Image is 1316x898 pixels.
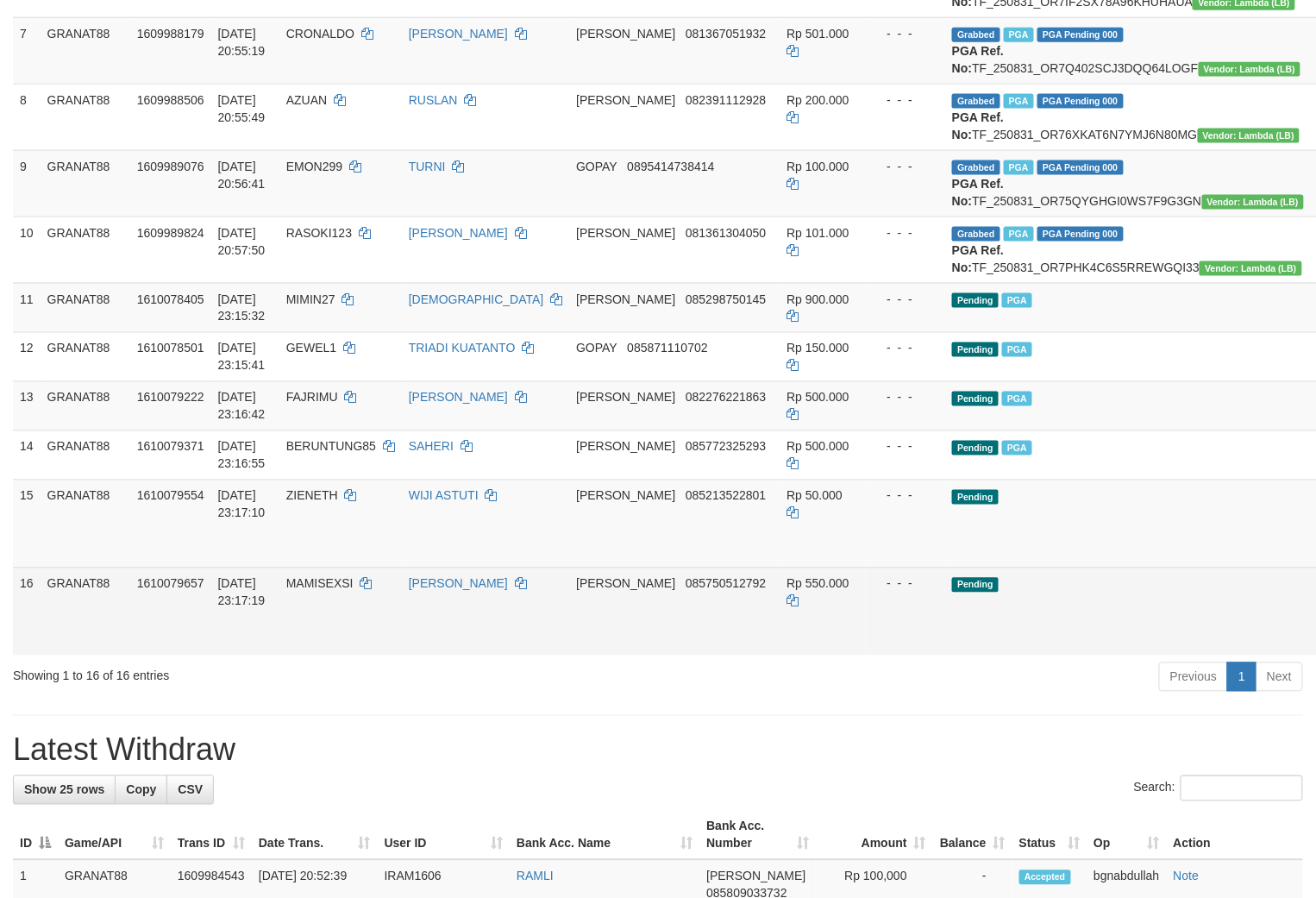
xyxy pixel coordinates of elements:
[576,27,675,41] span: [PERSON_NAME]
[1004,28,1034,42] span: Marked by bgnabdullah
[686,292,766,306] span: Copy 085298750145 to clipboard
[517,870,554,883] a: RAMLI
[409,27,508,41] a: [PERSON_NAME]
[952,441,999,455] span: Pending
[218,391,266,422] span: [DATE] 23:16:42
[1002,441,1032,455] span: Marked by bgnabdullah
[686,440,766,454] span: Copy 085772325293 to clipboard
[576,577,675,591] span: [PERSON_NAME]
[952,177,1004,208] b: PGA Ref. No:
[286,160,342,173] span: EMON299
[137,440,204,454] span: 1610079371
[41,217,130,283] td: GRANAT88
[952,293,999,308] span: Pending
[378,811,511,860] th: User ID: activate to sort column ascending
[41,332,130,381] td: GRANAT88
[24,783,104,797] span: Show 25 rows
[13,283,41,332] td: 11
[137,577,204,591] span: 1610079657
[1198,129,1300,143] span: Vendor URL: https://dashboard.q2checkout.com/secure
[126,783,156,797] span: Copy
[576,226,675,240] span: [PERSON_NAME]
[409,577,508,591] a: [PERSON_NAME]
[1159,663,1228,692] a: Previous
[13,480,41,568] td: 15
[952,243,1004,274] b: PGA Ref. No:
[952,160,1000,175] span: Grabbed
[873,438,938,455] div: - - -
[286,577,354,591] span: MAMISEXSI
[409,226,508,240] a: [PERSON_NAME]
[137,93,204,107] span: 1609988506
[13,776,116,805] a: Show 25 rows
[409,391,508,405] a: [PERSON_NAME]
[409,93,458,107] a: RUSLAN
[786,93,849,107] span: Rp 200.000
[218,489,266,520] span: [DATE] 23:17:10
[952,490,999,505] span: Pending
[41,150,130,217] td: GRANAT88
[686,577,766,591] span: Copy 085750512792 to clipboard
[286,489,338,503] span: ZIENETH
[137,292,204,306] span: 1610078405
[409,342,516,355] a: TRIADI KUATANTO
[933,811,1012,860] th: Balance: activate to sort column ascending
[409,160,446,173] a: TURNI
[873,389,938,406] div: - - -
[137,226,204,240] span: 1609989824
[1002,392,1032,406] span: Marked by bgnabdullah
[218,577,266,608] span: [DATE] 23:17:19
[13,568,41,656] td: 16
[1256,663,1303,692] a: Next
[576,391,675,405] span: [PERSON_NAME]
[218,342,266,373] span: [DATE] 23:15:41
[1037,94,1124,109] span: PGA Pending
[13,733,1303,768] h1: Latest Withdraw
[786,577,849,591] span: Rp 550.000
[218,440,266,471] span: [DATE] 23:16:55
[218,27,266,58] span: [DATE] 20:55:19
[952,342,999,357] span: Pending
[1002,342,1032,357] span: Marked by bgnabdullah
[873,575,938,593] div: - - -
[686,226,766,240] span: Copy 081361304050 to clipboard
[1181,776,1303,801] input: Search:
[576,292,675,306] span: [PERSON_NAME]
[873,487,938,505] div: - - -
[166,776,214,805] a: CSV
[1004,94,1034,109] span: Marked by bgnabdullah
[1167,811,1303,860] th: Action
[1037,227,1124,242] span: PGA Pending
[686,391,766,405] span: Copy 082276221863 to clipboard
[576,342,617,355] span: GOPAY
[1202,195,1305,210] span: Vendor URL: https://dashboard.q2checkout.com/secure
[786,440,849,454] span: Rp 500.000
[952,392,999,406] span: Pending
[699,811,816,860] th: Bank Acc. Number: activate to sort column ascending
[952,94,1000,109] span: Grabbed
[286,27,354,41] span: CRONALDO
[41,430,130,480] td: GRANAT88
[1174,870,1200,883] a: Note
[1019,870,1071,885] span: Accepted
[171,811,252,860] th: Trans ID: activate to sort column ascending
[1002,293,1032,308] span: Marked by bgnabdullah
[873,291,938,308] div: - - -
[873,25,938,42] div: - - -
[786,489,843,503] span: Rp 50.000
[13,217,41,283] td: 10
[686,27,766,41] span: Copy 081367051932 to clipboard
[13,811,58,860] th: ID: activate to sort column descending
[41,17,130,84] td: GRANAT88
[218,292,266,323] span: [DATE] 23:15:32
[627,160,714,173] span: Copy 0895414738414 to clipboard
[576,440,675,454] span: [PERSON_NAME]
[409,489,479,503] a: WIJI ASTUTI
[137,391,204,405] span: 1610079222
[952,578,999,593] span: Pending
[576,489,675,503] span: [PERSON_NAME]
[41,84,130,150] td: GRANAT88
[1004,160,1034,175] span: Marked by bgnabdullah
[786,160,849,173] span: Rp 100.000
[1200,261,1302,276] span: Vendor URL: https://dashboard.q2checkout.com/secure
